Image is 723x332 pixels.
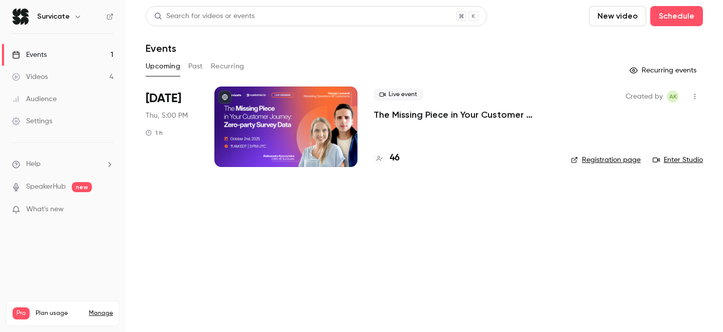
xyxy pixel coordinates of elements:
[13,307,30,319] span: Pro
[650,6,703,26] button: Schedule
[72,182,92,192] span: new
[390,151,400,165] h4: 46
[374,151,400,165] a: 46
[146,129,163,137] div: 1 h
[36,309,83,317] span: Plan usage
[653,155,703,165] a: Enter Studio
[12,94,57,104] div: Audience
[571,155,641,165] a: Registration page
[13,9,29,25] img: Survicate
[669,91,677,103] span: AK
[146,111,188,121] span: Thu, 5:00 PM
[374,109,555,121] a: The Missing Piece in Your Customer Journey: Zero-party Survey Data
[374,89,423,101] span: Live event
[12,159,113,170] li: help-dropdown-opener
[188,58,203,74] button: Past
[26,182,66,192] a: SpeakerHub
[146,42,176,54] h1: Events
[211,58,245,74] button: Recurring
[146,58,180,74] button: Upcoming
[12,50,47,60] div: Events
[154,11,255,22] div: Search for videos or events
[37,12,70,22] h6: Survicate
[12,116,52,126] div: Settings
[146,91,181,107] span: [DATE]
[26,204,64,215] span: What's new
[12,72,48,82] div: Videos
[589,6,646,26] button: New video
[626,91,663,103] span: Created by
[26,159,41,170] span: Help
[667,91,679,103] span: Aleksandra Korczyńska
[101,205,113,214] iframe: Noticeable Trigger
[625,62,703,78] button: Recurring events
[89,309,113,317] a: Manage
[146,87,198,167] div: Oct 2 Thu, 11:00 AM (America/New York)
